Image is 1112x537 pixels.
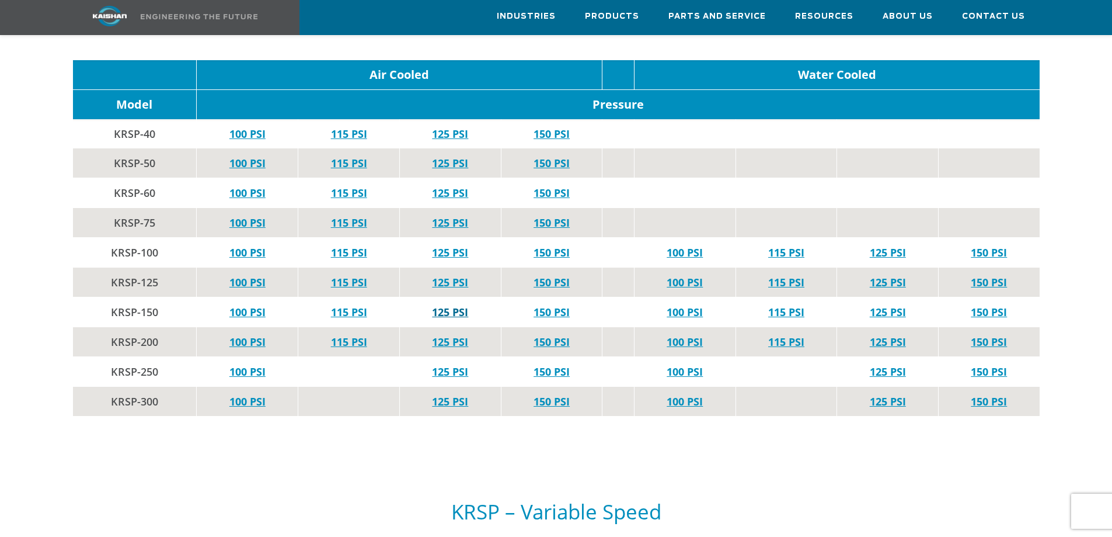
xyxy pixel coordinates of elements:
[971,245,1007,259] a: 150 PSI
[497,10,556,23] span: Industries
[331,156,367,170] a: 115 PSI
[668,10,766,23] span: Parts and Service
[432,335,468,349] a: 125 PSI
[585,1,639,32] a: Products
[331,186,367,200] a: 115 PSI
[73,178,197,208] td: KRSP-60
[971,275,1007,289] a: 150 PSI
[331,335,367,349] a: 115 PSI
[534,394,570,408] a: 150 PSI
[795,1,853,32] a: Resources
[534,245,570,259] a: 150 PSI
[229,394,266,408] a: 100 PSI
[534,335,570,349] a: 150 PSI
[870,275,906,289] a: 125 PSI
[229,156,266,170] a: 100 PSI
[971,305,1007,319] a: 150 PSI
[534,127,570,141] a: 150 PSI
[668,1,766,32] a: Parts and Service
[432,394,468,408] a: 125 PSI
[331,245,367,259] a: 115 PSI
[768,275,804,289] a: 115 PSI
[534,275,570,289] a: 150 PSI
[962,10,1025,23] span: Contact Us
[870,245,906,259] a: 125 PSI
[73,238,197,268] td: KRSP-100
[667,365,703,379] a: 100 PSI
[141,14,257,19] img: Engineering the future
[73,297,197,327] td: KRSP-150
[971,394,1007,408] a: 150 PSI
[768,335,804,349] a: 115 PSI
[73,90,197,120] td: Model
[962,1,1025,32] a: Contact Us
[432,127,468,141] a: 125 PSI
[432,275,468,289] a: 125 PSI
[534,305,570,319] a: 150 PSI
[73,387,197,417] td: KRSP-300
[883,1,933,32] a: About Us
[497,1,556,32] a: Industries
[634,60,1039,90] td: Water Cooled
[870,305,906,319] a: 125 PSI
[667,275,703,289] a: 100 PSI
[534,186,570,200] a: 150 PSI
[229,186,266,200] a: 100 PSI
[331,275,367,289] a: 115 PSI
[197,90,1040,120] td: Pressure
[534,216,570,230] a: 150 PSI
[667,335,703,349] a: 100 PSI
[870,394,906,408] a: 125 PSI
[883,10,933,23] span: About Us
[66,6,154,26] img: kaishan logo
[197,60,602,90] td: Air Cooled
[229,305,266,319] a: 100 PSI
[534,156,570,170] a: 150 PSI
[229,365,266,379] a: 100 PSI
[73,357,197,387] td: KRSP-250
[585,10,639,23] span: Products
[229,335,266,349] a: 100 PSI
[331,216,367,230] a: 115 PSI
[768,305,804,319] a: 115 PSI
[667,394,703,408] a: 100 PSI
[229,245,266,259] a: 100 PSI
[229,127,266,141] a: 100 PSI
[432,186,468,200] a: 125 PSI
[432,216,468,230] a: 125 PSI
[331,305,367,319] a: 115 PSI
[73,327,197,357] td: KRSP-200
[229,275,266,289] a: 100 PSI
[534,365,570,379] a: 150 PSI
[432,245,468,259] a: 125 PSI
[331,127,367,141] a: 115 PSI
[73,208,197,238] td: KRSP-75
[971,365,1007,379] a: 150 PSI
[971,335,1007,349] a: 150 PSI
[795,10,853,23] span: Resources
[73,148,197,178] td: KRSP-50
[870,335,906,349] a: 125 PSI
[432,365,468,379] a: 125 PSI
[870,365,906,379] a: 125 PSI
[229,216,266,230] a: 100 PSI
[73,268,197,297] td: KRSP-125
[73,119,197,148] td: KRSP-40
[768,245,804,259] a: 115 PSI
[73,501,1040,523] h5: KRSP – Variable Speed
[667,305,703,319] a: 100 PSI
[667,245,703,259] a: 100 PSI
[432,156,468,170] a: 125 PSI
[432,305,468,319] a: 125 PSI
